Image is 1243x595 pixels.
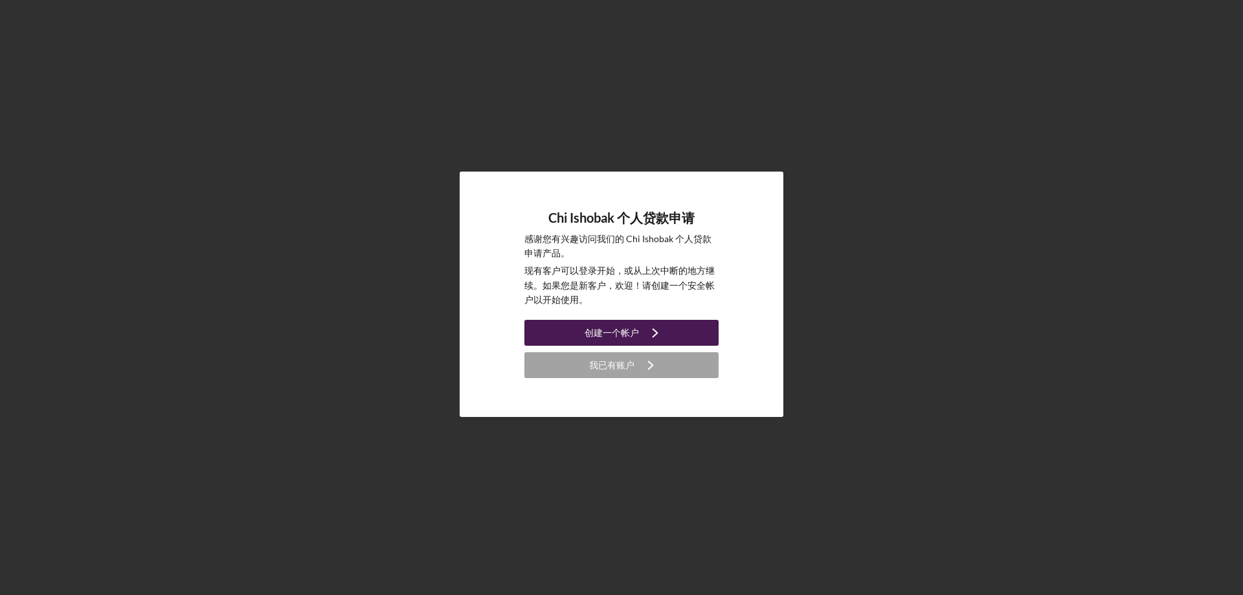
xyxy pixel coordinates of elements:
[524,265,715,305] font: 现有客户可以登录开始，或从上次中断的地方继续。如果您是新客户，欢迎！请创建一个安全帐户以开始使用。
[524,320,719,346] button: 创建一个帐户
[548,210,695,225] font: Chi Ishobak 个人贷款申请
[585,327,639,338] font: 创建一个帐户
[524,320,719,349] a: 创建一个帐户
[589,359,634,370] font: 我已有账户
[524,233,624,244] font: 感谢您有兴趣访问我们的
[524,352,719,378] button: 我已有账户
[524,233,711,258] font: Chi Ishobak 个人贷款申请
[543,247,570,258] font: 产品。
